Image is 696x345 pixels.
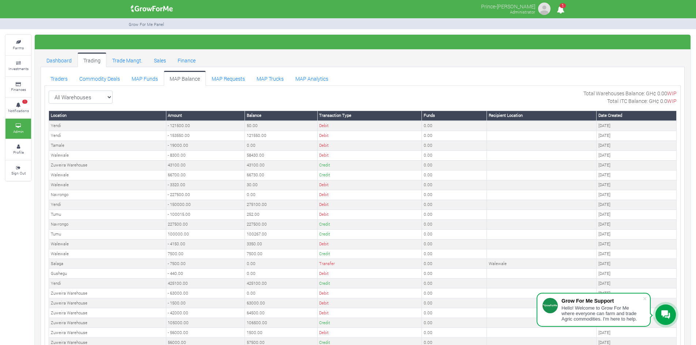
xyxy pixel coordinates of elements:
a: 1 [553,7,568,14]
td: [DATE] [597,210,677,219]
small: Farms [13,45,24,50]
a: Traders [45,71,73,85]
td: 0.00 [245,141,317,150]
a: Profile [5,139,31,160]
td: 0.00 [422,150,487,160]
th: Recipient Location [487,111,597,120]
td: Zuweira Warehouse [49,298,166,308]
td: 0.00 [422,249,487,259]
td: Zuweira Warehouse [49,288,166,298]
small: Grow For Me Panel [129,22,164,27]
small: Sign Out [11,170,26,176]
small: Investments [8,66,29,71]
td: [DATE] [597,259,677,269]
a: Investments [5,56,31,76]
th: Date Created [597,111,677,120]
small: Finances [11,87,26,92]
td: Credit [317,219,422,229]
td: Tamale [49,141,166,150]
td: 3350.00 [245,239,317,249]
td: Debit [317,180,422,190]
a: Farms [5,35,31,55]
td: 106500.00 [245,318,317,328]
td: [DATE] [597,160,677,170]
td: 425100.00 [166,279,245,288]
td: Debit [317,190,422,200]
td: Credit [317,170,422,180]
td: 64500.00 [245,308,317,318]
td: 58430.00 [245,150,317,160]
td: [DATE] [597,328,677,338]
td: 0.00 [422,328,487,338]
td: 0.00 [422,318,487,328]
td: 100000.00 [166,229,245,239]
td: 0.00 [422,160,487,170]
td: Walewale [49,150,166,160]
td: Debit [317,288,422,298]
a: Commodity Deals [73,71,126,85]
td: 7500.00 [166,249,245,259]
a: Trading [77,53,106,67]
p: Total ITC Balance: GH¢ 0.0 [607,97,677,105]
td: Credit [317,318,422,328]
td: Yendi [49,131,166,141]
span: WIP [667,97,677,104]
td: 0.00 [245,288,317,298]
td: 0.00 [422,279,487,288]
td: 0.00 [245,259,317,269]
td: Debit [317,210,422,219]
td: Debit [317,239,422,249]
td: Debit [317,131,422,141]
td: 43100.00 [166,160,245,170]
td: 0.00 [422,190,487,200]
td: 275100.00 [245,200,317,210]
td: Debit [317,298,422,308]
td: Debit [317,141,422,150]
td: Zuweira Warehouse [49,318,166,328]
p: Total Warehouses Balance: GH¢ 0.00 [583,89,677,97]
td: 0.00 [422,180,487,190]
td: - 440.00 [166,269,245,279]
td: 0.00 [422,239,487,249]
small: Admin [13,129,24,134]
td: 121550.00 [245,131,317,141]
td: Yendi [49,121,166,131]
td: 66730.00 [245,170,317,180]
td: 30.00 [245,180,317,190]
td: Tumu [49,229,166,239]
td: [DATE] [597,131,677,141]
a: Trade Mangt. [106,53,148,67]
td: - 1500.00 [166,298,245,308]
td: Yendi [49,200,166,210]
a: MAP Requests [206,71,251,85]
td: Credit [317,279,422,288]
td: [DATE] [597,288,677,298]
a: 1 Notifications [5,98,31,118]
p: Prince-[PERSON_NAME] [481,1,535,10]
a: MAP Analytics [290,71,334,85]
td: - 153550.00 [166,131,245,141]
td: Zuweira Warehouse [49,160,166,170]
td: Credit [317,229,422,239]
td: - 19000.00 [166,141,245,150]
td: 0.00 [245,269,317,279]
th: Funds [422,111,487,120]
td: - 3320.00 [166,180,245,190]
small: Notifications [8,108,29,113]
td: - 150000.00 [166,200,245,210]
td: Credit [317,249,422,259]
td: Walewale [49,249,166,259]
th: Transaction Type [317,111,422,120]
span: 1 [560,3,566,8]
small: Administrator [510,9,535,15]
td: [DATE] [597,141,677,150]
td: Debit [317,200,422,210]
td: Debit [317,328,422,338]
td: [DATE] [597,180,677,190]
td: 0.00 [422,131,487,141]
th: Balance [245,111,317,120]
a: Finances [5,77,31,97]
td: Walewale [487,259,597,269]
td: 1500.00 [245,328,317,338]
td: 227500.00 [245,219,317,229]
